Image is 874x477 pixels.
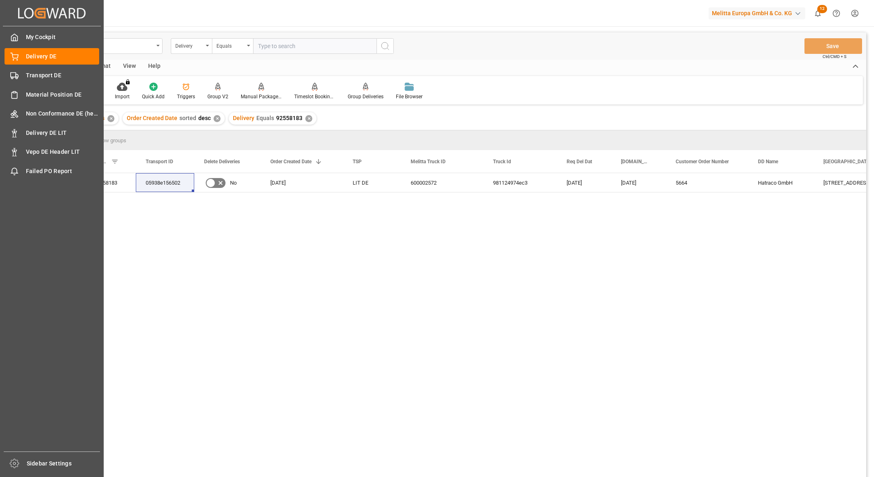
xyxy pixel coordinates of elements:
[204,159,240,164] span: Delete Deliveries
[809,4,827,23] button: show 12 new notifications
[136,173,194,192] div: 05938e156502
[557,173,611,192] div: [DATE]
[127,115,177,121] span: Order Created Date
[353,159,362,164] span: TSP
[214,115,221,122] div: ✕
[260,173,343,192] div: [DATE]
[377,38,394,54] button: search button
[611,173,666,192] div: [DATE]
[709,5,809,21] button: Melitta Europa GmbH & Co. KG
[396,93,423,100] div: File Browser
[26,71,100,80] span: Transport DE
[823,53,846,60] span: Ctrl/CMD + S
[493,159,511,164] span: Truck Id
[305,115,312,122] div: ✕
[748,173,814,192] div: Hatraco GmbH
[26,109,100,118] span: Non Conformance DE (header)
[5,48,99,64] a: Delivery DE
[666,173,748,192] div: 5664
[483,173,557,192] div: 981124974ec3
[84,173,136,192] div: 92558183
[107,115,114,122] div: ✕
[171,38,212,54] button: open menu
[253,38,377,54] input: Type to search
[216,40,244,50] div: Equals
[270,159,311,164] span: Order Created Date
[179,115,196,121] span: sorted
[348,93,384,100] div: Group Deliveries
[676,159,729,164] span: Customer Order Number
[207,93,228,100] div: Group V2
[411,159,446,164] span: Melitta Truck ID
[5,29,99,45] a: My Cockpit
[804,38,862,54] button: Save
[5,125,99,141] a: Delivery DE LIT
[142,60,167,74] div: Help
[26,148,100,156] span: Vepo DE Header LIT
[26,52,100,61] span: Delivery DE
[5,144,99,160] a: Vepo DE Header LIT
[26,167,100,176] span: Failed PO Report
[621,159,649,164] span: [DOMAIN_NAME] Dat
[401,173,483,192] div: 600002572
[146,159,173,164] span: Transport ID
[26,33,100,42] span: My Cockpit
[343,173,401,192] div: LIT DE
[5,86,99,102] a: Material Position DE
[276,115,302,121] span: 92558183
[27,459,100,468] span: Sidebar Settings
[5,106,99,122] a: Non Conformance DE (header)
[233,115,254,121] span: Delivery
[26,90,100,99] span: Material Position DE
[827,4,846,23] button: Help Center
[709,7,805,19] div: Melitta Europa GmbH & Co. KG
[142,93,165,100] div: Quick Add
[5,163,99,179] a: Failed PO Report
[823,159,871,164] span: [GEOGRAPHIC_DATA]
[241,93,282,100] div: Manual Package TypeDetermination
[567,159,592,164] span: Req Del Dat
[175,40,203,50] div: Delivery
[117,60,142,74] div: View
[758,159,778,164] span: DD Name
[256,115,274,121] span: Equals
[198,115,211,121] span: desc
[26,129,100,137] span: Delivery DE LIT
[294,93,335,100] div: Timeslot Booking Report
[5,67,99,83] a: Transport DE
[230,174,237,192] span: No
[817,5,827,13] span: 12
[177,93,195,100] div: Triggers
[212,38,253,54] button: open menu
